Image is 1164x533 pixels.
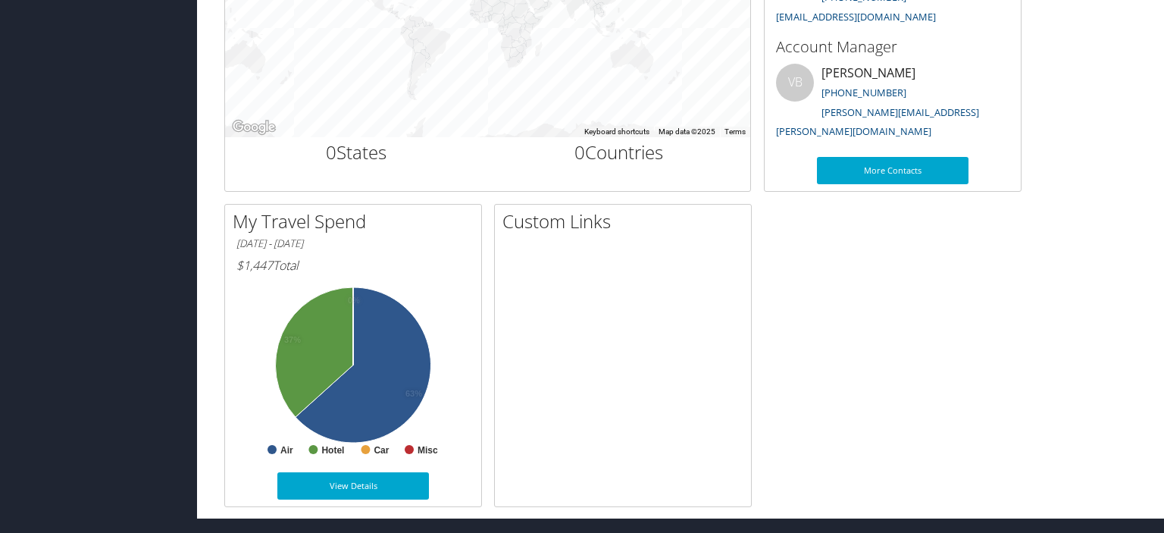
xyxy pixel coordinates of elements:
[326,140,336,165] span: 0
[405,389,422,398] tspan: 63%
[233,208,481,234] h2: My Travel Spend
[229,118,279,137] a: Open this area in Google Maps (opens a new window)
[659,127,715,136] span: Map data ©2025
[322,445,345,456] text: Hotel
[284,335,301,344] tspan: 37%
[418,445,438,456] text: Misc
[574,140,585,165] span: 0
[817,157,968,184] a: More Contacts
[374,445,390,456] text: Car
[776,36,1009,58] h3: Account Manager
[499,140,740,165] h2: Countries
[277,472,429,500] a: View Details
[236,257,470,274] h6: Total
[236,140,477,165] h2: States
[821,86,906,99] a: [PHONE_NUMBER]
[776,105,979,139] a: [PERSON_NAME][EMAIL_ADDRESS][PERSON_NAME][DOMAIN_NAME]
[236,257,273,274] span: $1,447
[768,64,1017,145] li: [PERSON_NAME]
[236,237,470,251] h6: [DATE] - [DATE]
[584,127,649,137] button: Keyboard shortcuts
[348,296,360,305] tspan: 0%
[776,64,814,102] div: VB
[229,118,279,137] img: Google
[502,208,751,234] h2: Custom Links
[724,127,746,136] a: Terms (opens in new tab)
[776,10,936,24] a: [EMAIL_ADDRESS][DOMAIN_NAME]
[280,445,293,456] text: Air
